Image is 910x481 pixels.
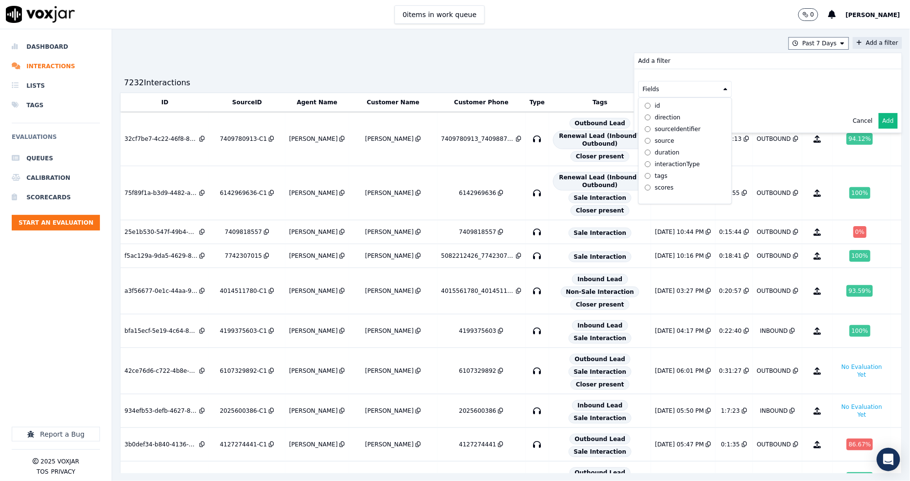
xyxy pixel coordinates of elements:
div: 3b0def34-b840-4136-896a-f5e6a9afecb9 [124,441,198,448]
div: 6142969636 [459,189,496,197]
button: Fields [638,81,732,97]
div: 4127274441-C1 [220,441,267,448]
span: Non-Sale Interaction [561,287,640,297]
span: Inbound Lead [572,274,628,285]
div: OUTBOUND [757,189,791,197]
a: Scorecards [12,188,100,207]
div: [DATE] 10:16 PM [655,252,704,260]
input: duration [645,150,651,156]
div: 100 % [850,250,870,262]
div: 4199375603 [459,327,496,335]
span: [PERSON_NAME] [846,12,900,19]
a: Calibration [12,168,100,188]
div: f5ac129a-9da5-4629-88d5-ff08f9f86aad [124,252,198,260]
div: [PERSON_NAME] [289,189,338,197]
span: Sale Interaction [569,366,632,377]
div: 6142969636-C1 [220,189,267,197]
div: [PERSON_NAME] [365,327,414,335]
span: Outbound Lead [570,467,631,478]
div: [PERSON_NAME] [365,367,414,375]
div: [PERSON_NAME] [289,367,338,375]
a: Lists [12,76,100,96]
div: OUTBOUND [757,252,791,260]
button: No Evaluation Yet [837,361,887,381]
button: 0 [798,8,819,21]
div: 0:20:57 [719,287,742,295]
div: bfa15ecf-5e19-4c64-8549-b799f885f40c [124,327,198,335]
li: Dashboard [12,37,100,57]
span: Inbound Lead [572,320,628,331]
div: 0:22:40 [719,327,742,335]
div: [PERSON_NAME] [289,407,338,415]
span: Sale Interaction [569,192,632,203]
div: 94.12 % [847,133,873,145]
img: voxjar logo [6,6,75,23]
button: No Evaluation Yet [837,401,887,421]
button: Tags [593,98,607,106]
input: scores [645,185,651,191]
div: 7409780913-C1 [220,135,267,143]
button: Customer Phone [454,98,508,106]
button: SourceID [232,98,262,106]
div: 25e1b530-547f-49b4-b5b2-ca27abfcad5e [124,228,198,236]
div: 0:1:35 [721,441,740,448]
button: [PERSON_NAME] [846,9,910,20]
button: ID [161,98,168,106]
div: 32cf7be7-4c22-46f8-8b18-1b564a22157a [124,135,198,143]
a: Tags [12,96,100,115]
div: scores [655,184,674,192]
button: Agent Name [297,98,337,106]
div: OUTBOUND [757,367,791,375]
button: 0items in work queue [395,5,485,24]
div: [PERSON_NAME] [365,287,414,295]
div: [DATE] 04:17 PM [655,327,704,335]
input: tags [645,173,651,179]
div: 934efb53-defb-4627-8c79-2cb197965dbf [124,407,198,415]
div: source [655,137,674,145]
button: Start an Evaluation [12,215,100,231]
div: 2025600386 [459,407,496,415]
button: Add a filterAdd a filter Fields id direction sourceIdentifier source duration interactionType tag... [853,37,902,49]
span: Renewal Lead (Inbound / Outbound) [553,131,648,149]
div: 7409818557 [225,228,262,236]
div: 0 % [853,226,867,238]
input: source [645,138,651,144]
a: Interactions [12,57,100,76]
div: 86.67 % [847,439,873,450]
div: 2025600386-C1 [220,407,267,415]
li: Queues [12,149,100,168]
button: Past 7 Days [789,37,849,50]
div: [PERSON_NAME] [289,228,338,236]
div: 42ce76d6-c722-4b8e-a377-4b5fff59017b [124,367,198,375]
span: Closer present [571,299,630,310]
div: [DATE] 03:27 PM [655,287,704,295]
span: Sale Interaction [569,413,632,423]
h6: Evaluations [12,131,100,149]
div: 1:7:23 [721,407,740,415]
span: Inbound Lead [572,400,628,411]
div: [PERSON_NAME] [365,189,414,197]
button: 0 [798,8,829,21]
p: 2025 Voxjar [40,458,79,465]
div: 100 % [850,187,870,199]
input: interactionType [645,161,651,168]
div: 0:31:27 [719,367,742,375]
span: Closer present [571,151,630,162]
div: [PERSON_NAME] [289,135,338,143]
div: [PERSON_NAME] [289,441,338,448]
input: id [645,103,651,109]
div: INBOUND [760,407,788,415]
div: OUTBOUND [757,135,791,143]
span: Sale Interaction [569,251,632,262]
button: Cancel [853,117,873,125]
div: sourceIdentifier [655,125,701,133]
div: OUTBOUND [757,287,791,295]
div: [PERSON_NAME] [365,228,414,236]
div: [PERSON_NAME] [365,135,414,143]
span: Sale Interaction [569,446,632,457]
span: Sale Interaction [569,333,632,344]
